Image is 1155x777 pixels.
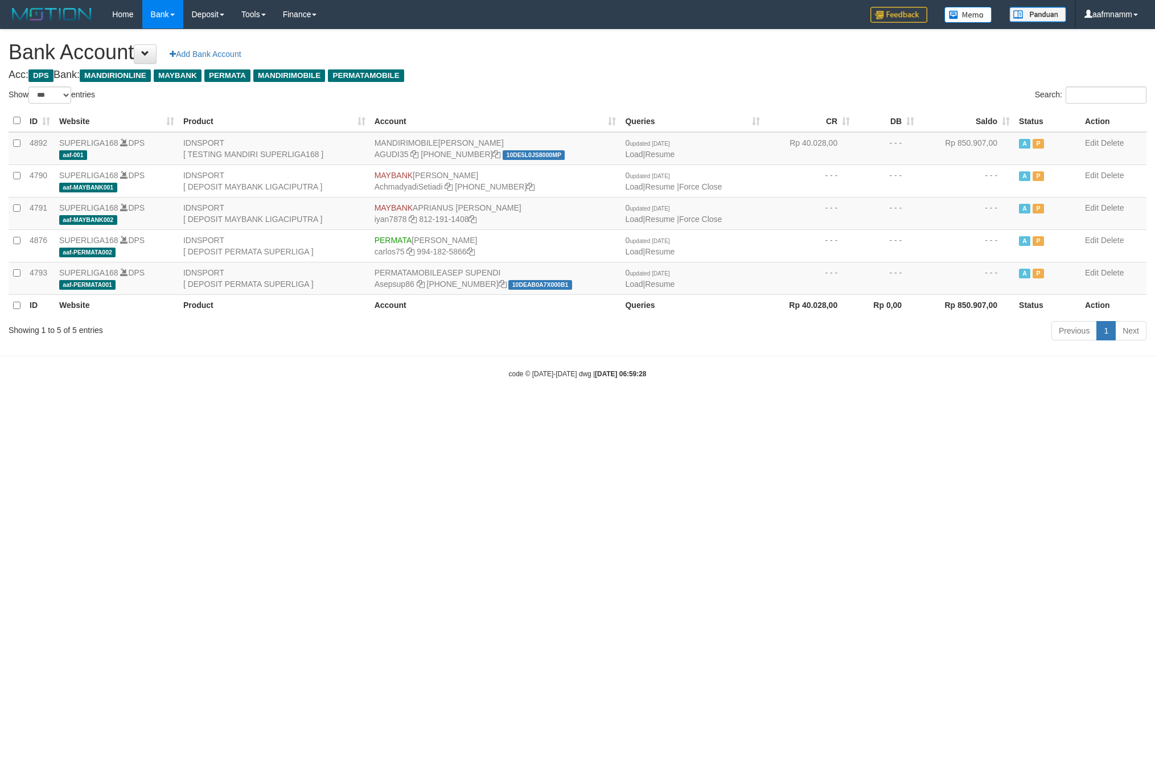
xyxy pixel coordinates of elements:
[1033,171,1044,181] span: Paused
[409,215,417,224] a: Copy iyan7878 to clipboard
[9,320,472,336] div: Showing 1 to 5 of 5 entries
[625,279,643,289] a: Load
[59,183,117,192] span: aaf-MAYBANK001
[1019,269,1030,278] span: Active
[625,138,675,159] span: |
[1009,7,1066,22] img: panduan.png
[55,229,179,262] td: DPS
[370,197,621,229] td: APRIANUS [PERSON_NAME] 812-191-1408
[527,182,535,191] a: Copy 8525906608 to clipboard
[854,229,919,262] td: - - -
[919,262,1014,294] td: - - -
[25,229,55,262] td: 4876
[375,215,407,224] a: iyan7878
[28,69,54,82] span: DPS
[595,370,646,378] strong: [DATE] 06:59:28
[620,294,764,316] th: Queries
[59,248,116,257] span: aaf-PERMATA002
[179,165,370,197] td: IDNSPORT [ DEPOSIT MAYBANK LIGACIPUTRA ]
[25,132,55,165] td: 4892
[1051,321,1097,340] a: Previous
[179,197,370,229] td: IDNSPORT [ DEPOSIT MAYBANK LIGACIPUTRA ]
[764,197,854,229] td: - - -
[625,138,669,147] span: 0
[370,110,621,132] th: Account: activate to sort column ascending
[375,203,413,212] span: MAYBANK
[630,205,669,212] span: updated [DATE]
[625,236,669,245] span: 0
[55,132,179,165] td: DPS
[625,203,669,212] span: 0
[154,69,202,82] span: MAYBANK
[1101,236,1124,245] a: Delete
[9,41,1146,64] h1: Bank Account
[625,171,669,180] span: 0
[625,268,675,289] span: |
[764,110,854,132] th: CR: activate to sort column ascending
[854,262,919,294] td: - - -
[854,197,919,229] td: - - -
[1085,236,1099,245] a: Edit
[645,150,675,159] a: Resume
[1033,269,1044,278] span: Paused
[1033,236,1044,246] span: Paused
[179,294,370,316] th: Product
[919,110,1014,132] th: Saldo: activate to sort column ascending
[944,7,992,23] img: Button%20Memo.svg
[1019,139,1030,149] span: Active
[55,294,179,316] th: Website
[55,110,179,132] th: Website: activate to sort column ascending
[919,132,1014,165] td: Rp 850.907,00
[919,197,1014,229] td: - - -
[645,247,675,256] a: Resume
[375,138,438,147] span: MANDIRIMOBILE
[1085,268,1099,277] a: Edit
[375,171,413,180] span: MAYBANK
[645,182,675,191] a: Resume
[179,132,370,165] td: IDNSPORT [ TESTING MANDIRI SUPERLIGA168 ]
[59,236,118,245] a: SUPERLIGA168
[370,229,621,262] td: [PERSON_NAME] 994-182-5866
[468,215,476,224] a: Copy 8121911408 to clipboard
[25,110,55,132] th: ID: activate to sort column ascending
[630,270,669,277] span: updated [DATE]
[492,150,500,159] a: Copy 1820013971841 to clipboard
[1033,204,1044,213] span: Paused
[1014,294,1080,316] th: Status
[1066,87,1146,104] input: Search:
[370,262,621,294] td: ASEP SUPENDI [PHONE_NUMBER]
[55,262,179,294] td: DPS
[25,262,55,294] td: 4793
[1019,236,1030,246] span: Active
[406,247,414,256] a: Copy carlos75 to clipboard
[370,132,621,165] td: [PERSON_NAME] [PHONE_NUMBER]
[59,203,118,212] a: SUPERLIGA168
[375,236,412,245] span: PERMATA
[1101,268,1124,277] a: Delete
[162,44,248,64] a: Add Bank Account
[764,132,854,165] td: Rp 40.028,00
[55,197,179,229] td: DPS
[59,280,116,290] span: aaf-PERMATA001
[179,110,370,132] th: Product: activate to sort column ascending
[25,197,55,229] td: 4791
[179,229,370,262] td: IDNSPORT [ DEPOSIT PERMATA SUPERLIGA ]
[679,215,722,224] a: Force Close
[919,294,1014,316] th: Rp 850.907,00
[370,165,621,197] td: [PERSON_NAME] [PHONE_NUMBER]
[9,69,1146,81] h4: Acc: Bank:
[764,262,854,294] td: - - -
[1101,138,1124,147] a: Delete
[1101,203,1124,212] a: Delete
[1096,321,1116,340] a: 1
[854,294,919,316] th: Rp 0,00
[854,165,919,197] td: - - -
[630,238,669,244] span: updated [DATE]
[375,268,442,277] span: PERMATAMOBILE
[445,182,453,191] a: Copy AchmadyadiSetiadi to clipboard
[625,203,722,224] span: | |
[625,150,643,159] a: Load
[1080,294,1146,316] th: Action
[645,279,675,289] a: Resume
[28,87,71,104] select: Showentries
